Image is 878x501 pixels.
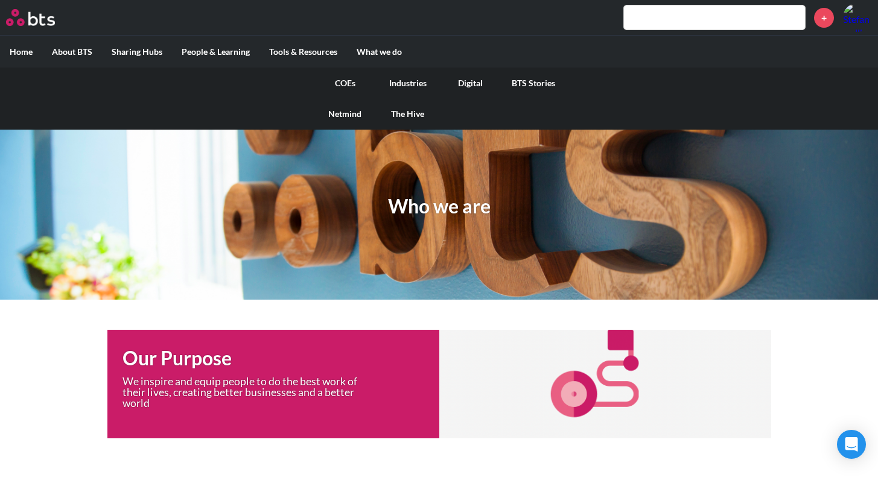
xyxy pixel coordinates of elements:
h1: Who we are [388,193,491,220]
img: Stefan Hellberg [843,3,872,32]
label: What we do [347,36,412,68]
a: Go home [6,9,77,26]
a: + [814,8,834,28]
p: We inspire and equip people to do the best work of their lives, creating better businesses and a ... [122,376,376,408]
label: People & Learning [172,36,259,68]
label: Tools & Resources [259,36,347,68]
label: About BTS [42,36,102,68]
div: Open Intercom Messenger [837,430,866,459]
a: Profile [843,3,872,32]
label: Sharing Hubs [102,36,172,68]
h1: Our Purpose [122,345,439,372]
img: BTS Logo [6,9,55,26]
